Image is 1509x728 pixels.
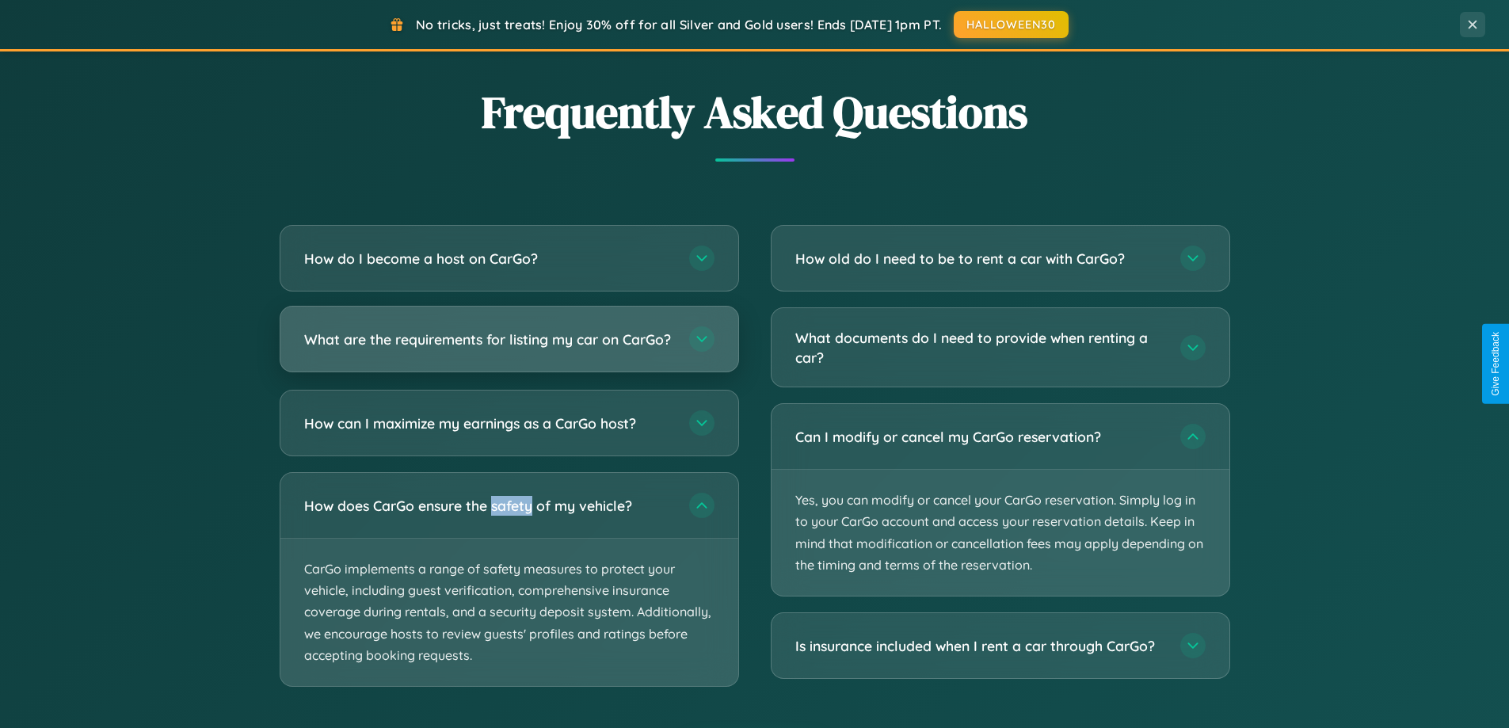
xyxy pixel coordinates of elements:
button: HALLOWEEN30 [954,11,1069,38]
p: Yes, you can modify or cancel your CarGo reservation. Simply log in to your CarGo account and acc... [772,470,1229,596]
div: Give Feedback [1490,332,1501,396]
h3: How does CarGo ensure the safety of my vehicle? [304,496,673,516]
h3: Can I modify or cancel my CarGo reservation? [795,427,1164,447]
span: No tricks, just treats! Enjoy 30% off for all Silver and Gold users! Ends [DATE] 1pm PT. [416,17,942,32]
h3: How can I maximize my earnings as a CarGo host? [304,414,673,433]
h3: How old do I need to be to rent a car with CarGo? [795,249,1164,269]
h3: Is insurance included when I rent a car through CarGo? [795,636,1164,656]
p: CarGo implements a range of safety measures to protect your vehicle, including guest verification... [280,539,738,686]
h3: How do I become a host on CarGo? [304,249,673,269]
h3: What documents do I need to provide when renting a car? [795,328,1164,367]
h3: What are the requirements for listing my car on CarGo? [304,330,673,349]
h2: Frequently Asked Questions [280,82,1230,143]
